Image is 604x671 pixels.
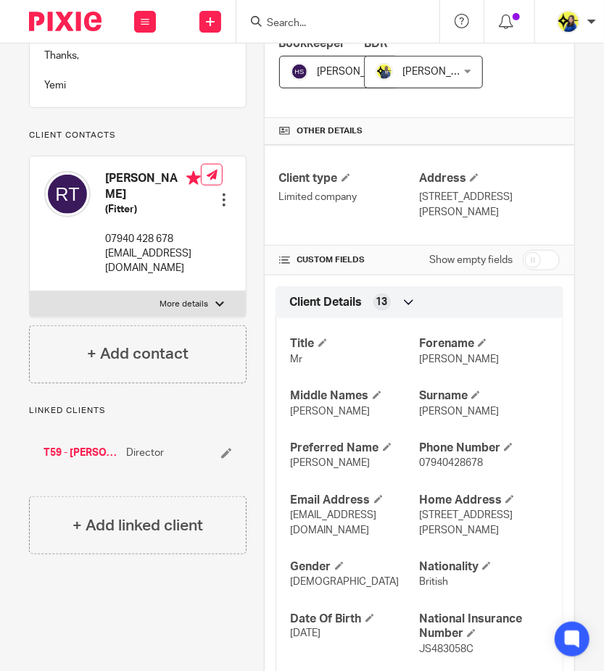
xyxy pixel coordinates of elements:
h4: Phone Number [419,441,548,456]
span: [STREET_ADDRESS][PERSON_NAME] [419,510,513,535]
span: [DEMOGRAPHIC_DATA] [291,577,400,587]
h4: Gender [291,559,420,575]
span: [PERSON_NAME] [291,407,371,417]
h4: Preferred Name [291,441,420,456]
h4: Client type [279,171,420,186]
h4: CUSTOM FIELDS [279,254,420,266]
p: Client contacts [29,130,247,141]
p: 07940 428 678 [105,232,201,246]
span: Director [126,446,164,460]
h4: Middle Names [291,388,420,404]
h4: National Insurance Number [419,612,548,643]
span: [PERSON_NAME] [291,458,371,468]
input: Search [265,17,396,30]
h4: Address [419,171,560,186]
span: [EMAIL_ADDRESS][DOMAIN_NAME] [291,510,377,535]
p: More details [160,299,208,310]
span: British [419,577,448,587]
h4: + Add linked client [73,514,203,537]
span: [DATE] [291,629,321,639]
h4: Title [291,336,420,351]
span: Bookkeeper [279,38,346,49]
h5: (Fitter) [105,202,201,217]
span: [PERSON_NAME] [419,407,499,417]
span: Other details [297,125,363,137]
span: Mr [291,354,303,364]
h4: Date Of Birth [291,612,420,627]
span: Client Details [290,295,363,310]
span: BDR [364,38,387,49]
label: Show empty fields [429,253,513,267]
h4: Surname [419,388,548,404]
span: JS483058C [419,645,473,655]
span: [PERSON_NAME] [419,354,499,364]
img: Dennis-Starbridge.jpg [376,63,393,80]
p: Limited company [279,190,420,204]
a: T59 - [PERSON_NAME] [44,446,119,460]
span: 13 [376,295,388,309]
img: Bobo-Starbridge%201.jpg [557,10,580,33]
img: Pixie [29,12,102,31]
h4: Home Address [419,493,548,508]
span: 07940428678 [419,458,483,468]
span: [PERSON_NAME] [318,67,397,77]
img: svg%3E [44,171,91,217]
h4: [PERSON_NAME] [105,171,201,202]
p: [EMAIL_ADDRESS][DOMAIN_NAME] [105,246,201,276]
p: [STREET_ADDRESS][PERSON_NAME] [419,190,560,220]
h4: + Add contact [87,343,189,365]
img: svg%3E [291,63,308,80]
i: Primary [186,171,201,186]
p: Linked clients [29,405,247,417]
h4: Nationality [419,559,548,575]
h4: Email Address [291,493,420,508]
h4: Forename [419,336,548,351]
span: [PERSON_NAME] [402,67,482,77]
